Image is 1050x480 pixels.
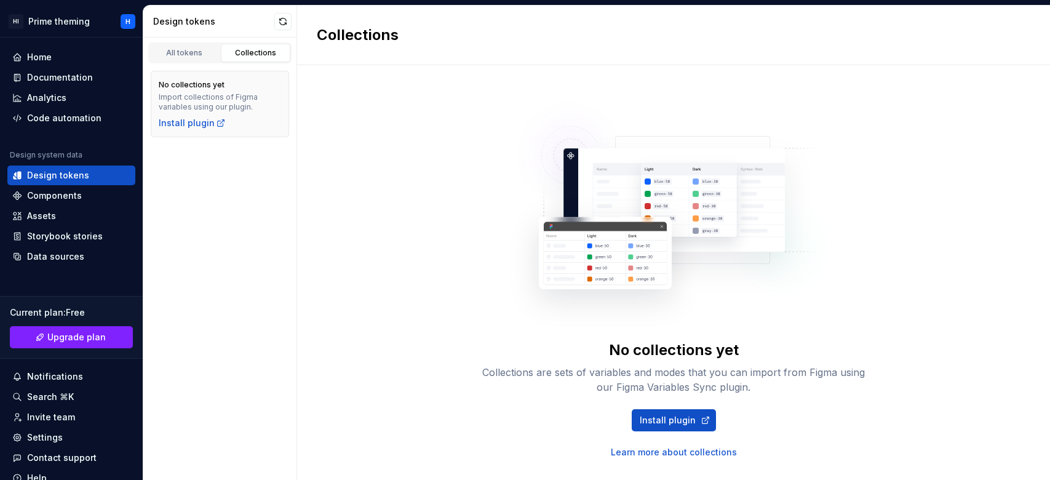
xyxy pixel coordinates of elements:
div: Design tokens [153,15,274,28]
h2: Collections [317,25,399,45]
a: Home [7,47,135,67]
div: Design tokens [27,169,89,182]
a: Install plugin [632,409,716,431]
a: Data sources [7,247,135,266]
button: Contact support [7,448,135,468]
div: Search ⌘K [27,391,74,403]
a: Assets [7,206,135,226]
div: Contact support [27,452,97,464]
div: Collections are sets of variables and modes that you can import from Figma using our Figma Variab... [477,365,870,394]
div: Home [27,51,52,63]
button: Search ⌘K [7,387,135,407]
div: All tokens [154,48,215,58]
div: Components [27,190,82,202]
div: Storybook stories [27,230,103,242]
div: Design system data [10,150,82,160]
div: Data sources [27,250,84,263]
div: Import collections of Figma variables using our plugin. [159,92,281,112]
span: Upgrade plan [47,331,106,343]
button: Notifications [7,367,135,386]
a: Settings [7,428,135,447]
div: HI [9,14,23,29]
a: Documentation [7,68,135,87]
a: Learn more about collections [611,446,737,458]
div: Code automation [27,112,101,124]
div: Invite team [27,411,75,423]
div: Collections [225,48,287,58]
div: No collections yet [609,340,739,360]
span: Install plugin [640,414,696,426]
div: Prime theming [28,15,90,28]
div: Notifications [27,370,83,383]
button: HIPrime themingH [2,8,140,34]
div: Current plan : Free [10,306,133,319]
a: Analytics [7,88,135,108]
div: Settings [27,431,63,444]
div: H [125,17,130,26]
a: Storybook stories [7,226,135,246]
div: Documentation [27,71,93,84]
div: No collections yet [159,80,225,90]
a: Invite team [7,407,135,427]
a: Upgrade plan [10,326,133,348]
div: Analytics [27,92,66,104]
div: Assets [27,210,56,222]
a: Code automation [7,108,135,128]
a: Components [7,186,135,206]
a: Design tokens [7,166,135,185]
a: Install plugin [159,117,226,129]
